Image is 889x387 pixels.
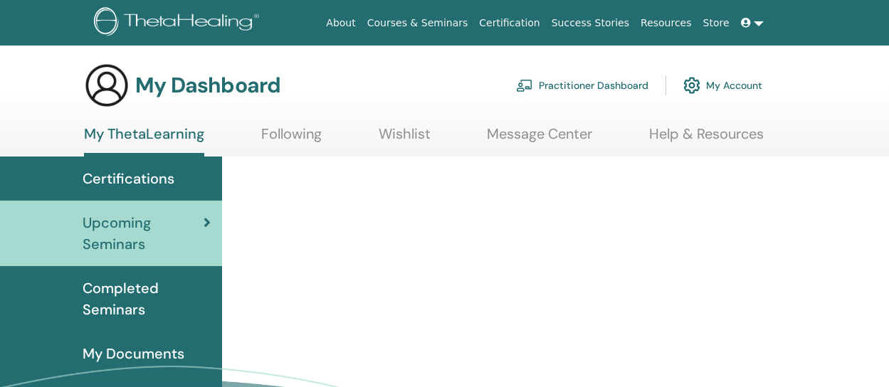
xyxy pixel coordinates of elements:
[83,277,211,320] span: Completed Seminars
[362,10,474,36] a: Courses & Seminars
[473,10,545,36] a: Certification
[635,10,698,36] a: Resources
[546,10,635,36] a: Success Stories
[516,79,533,92] img: chalkboard-teacher.svg
[320,10,361,36] a: About
[649,125,764,153] a: Help & Resources
[84,125,204,157] a: My ThetaLearning
[516,70,648,101] a: Practitioner Dashboard
[135,73,280,98] h3: My Dashboard
[683,73,700,97] img: cog.svg
[487,125,592,153] a: Message Center
[698,10,735,36] a: Store
[83,168,174,189] span: Certifications
[84,63,130,108] img: generic-user-icon.jpg
[83,343,184,364] span: My Documents
[261,125,322,153] a: Following
[94,7,264,39] img: logo.png
[683,70,762,101] a: My Account
[83,212,204,255] span: Upcoming Seminars
[379,125,431,153] a: Wishlist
